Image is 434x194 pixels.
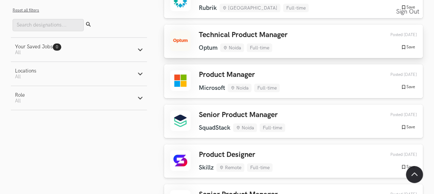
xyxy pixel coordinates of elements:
li: Microsoft [199,84,225,92]
button: RoleAll [11,86,147,110]
li: Optum [199,44,218,51]
div: 18th Sep [374,152,417,157]
li: Full-time [283,4,309,12]
div: 19th Sep [374,112,417,117]
button: Save [399,84,417,90]
button: Reset all filters [13,8,39,13]
div: Locations [15,68,36,74]
h3: Product Designer [199,150,273,159]
span: All [15,50,21,55]
li: Remote [216,163,244,172]
div: 19th Sep [374,32,417,37]
li: Full-time [247,163,273,172]
a: Senior Product Manager SquadStack Noida Full-time Posted [DATE] Save [164,104,423,138]
button: Save [399,44,417,50]
button: Save [399,124,417,130]
h3: Product Manager [199,70,280,79]
li: SquadStack [199,124,230,131]
li: Noida [233,124,257,132]
span: All [15,98,21,104]
span: All [15,74,21,80]
div: 19th Sep [374,72,417,77]
span: 0 [56,45,58,50]
button: Your Saved Jobs0 All [11,38,147,62]
li: Skillz [199,164,214,171]
li: Rubrik [199,4,217,12]
li: Full-time [260,124,285,132]
li: Full-time [254,84,280,92]
h3: Senior Product Manager [199,111,285,119]
a: Product Designer Skillz Remote Full-time Posted [DATE] Save [164,144,423,178]
li: Noida [228,84,252,92]
button: LocationsAll [11,62,147,86]
li: Noida [220,44,244,52]
li: Full-time [247,44,272,52]
input: Search [13,19,84,31]
div: Your Saved Jobs [15,44,61,50]
h3: Technical Product Manager [199,31,288,39]
button: Save [399,164,417,170]
li: [GEOGRAPHIC_DATA] [220,4,280,12]
a: Sign Out [396,4,423,19]
div: Role [15,92,25,98]
a: Product Manager Microsoft Noida Full-time Posted [DATE] Save [164,64,423,98]
a: Technical Product Manager Optum Noida Full-time Posted [DATE] Save [164,25,423,58]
